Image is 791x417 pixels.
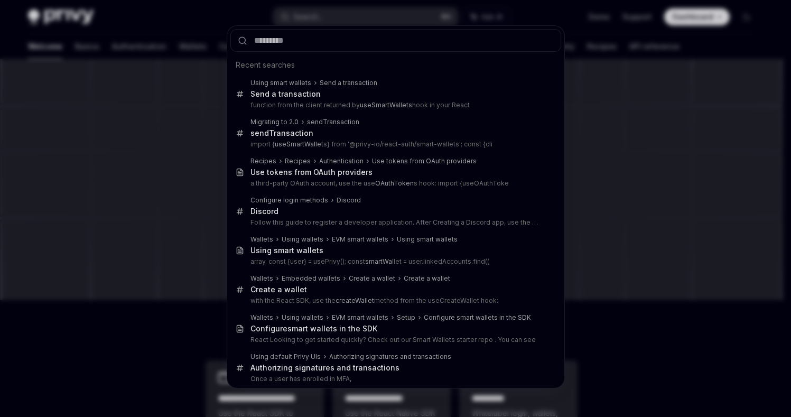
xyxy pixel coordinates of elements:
div: Using default Privy UIs [250,353,321,361]
p: array. const {user} = usePrivy(); const llet = user.linkedAccounts.find(( [250,257,539,266]
div: Setup [397,313,415,322]
div: Use tokens from OAuth providers [250,168,373,177]
div: sendTransaction [307,118,359,126]
b: smartWa [365,257,392,265]
div: Create a wallet [250,285,307,294]
div: Using smart wallets [250,246,323,255]
b: Authori [250,363,277,372]
div: Send a transaction [320,79,377,87]
b: createWallet [336,296,374,304]
div: zing signatures and transactions [250,363,399,373]
p: a third-party OAuth account, use the use s hook: import {useOAuthToke [250,179,539,188]
span: Recent searches [236,60,295,70]
b: Authori [329,353,351,360]
p: Follow this guide to register a developer application. After Creating a Discord app, use the OAuth2 [250,218,539,227]
div: sendTransaction [250,128,313,138]
div: Using smart wallets [397,235,458,244]
div: zing signatures and transactions [329,353,451,361]
div: Create a wallet [349,274,395,283]
b: Discord [337,196,361,204]
div: Wallets [250,274,273,283]
b: smart wallet [287,324,333,333]
b: useSmartWallets [360,101,412,109]
div: Configure smart wallets in the SDK [424,313,531,322]
p: React Looking to get started quickly? Check out our Smart Wallets starter repo . You can see [250,336,539,344]
div: Create a wallet [404,274,450,283]
div: Wallets [250,313,273,322]
b: Discord [250,207,278,216]
p: function from the client returned by hook in your React [250,101,539,109]
div: EVM smart wallets [332,235,388,244]
div: Use tokens from OAuth providers [372,157,477,165]
b: useSmartWallet [275,140,323,148]
div: Configure s in the SDK [250,324,377,333]
div: Migrating to 2.0 [250,118,299,126]
p: import { s} from '@privy-io/react-auth/smart-wallets'; const {cli [250,140,539,149]
div: Embedded wallets [282,274,340,283]
div: Wallets [250,235,273,244]
div: Using wallets [282,313,323,322]
p: with the React SDK, use the method from the useCreateWallet hook: [250,296,539,305]
p: Once a user has enrolled in MFA, [250,375,539,383]
div: Using smart wallets [250,79,311,87]
div: Recipes [250,157,276,165]
div: EVM smart wallets [332,313,388,322]
div: Configure login methods [250,196,328,205]
div: Authentication [319,157,364,165]
div: Send a transaction [250,89,321,99]
div: Using wallets [282,235,323,244]
b: OAuthToken [375,179,414,187]
div: Recipes [285,157,311,165]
